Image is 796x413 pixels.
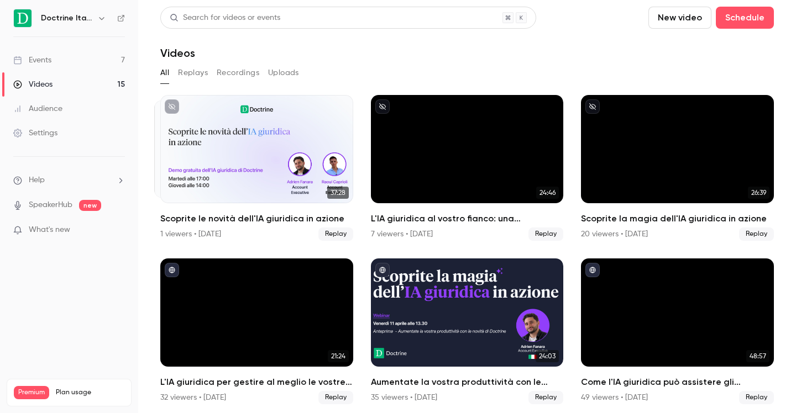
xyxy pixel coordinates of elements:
[371,95,564,241] li: L'IA giuridica al vostro fianco: una piattaforma per ogni esigenza
[371,258,564,404] li: Aumentate la vostra produttività con le novità di Doctrine
[375,99,390,114] button: unpublished
[13,128,57,139] div: Settings
[29,199,72,211] a: SpeakerHub
[739,227,774,241] span: Replay
[160,258,353,404] a: 21:24L'IA giuridica per gestire al meglio le vostre pratiche32 viewers • [DATE]Replay
[13,55,51,66] div: Events
[581,375,774,389] h2: Come l'IA giuridica può assistere gli avvocati ed aumentarne la produttività
[536,350,559,362] span: 24:03
[327,187,349,199] span: 37:28
[318,391,353,404] span: Replay
[79,200,101,211] span: new
[160,95,353,241] li: Scoprite le novità dell'IA giuridica in azione
[160,212,353,225] h2: Scoprite le novità dell'IA giuridica in azione
[746,350,769,362] span: 48:57
[178,64,208,82] button: Replays
[160,229,221,240] div: 1 viewers • [DATE]
[581,95,774,241] li: Scoprite la magia dell'IA giuridica in azione
[581,229,648,240] div: 20 viewers • [DATE]
[581,258,774,404] li: Come l'IA giuridica può assistere gli avvocati ed aumentarne la produttività
[13,79,53,90] div: Videos
[581,392,648,403] div: 49 viewers • [DATE]
[268,64,299,82] button: Uploads
[581,95,774,241] a: 26:39Scoprite la magia dell'IA giuridica in azione20 viewers • [DATE]Replay
[536,187,559,199] span: 24:46
[170,12,280,24] div: Search for videos or events
[29,224,70,236] span: What's new
[716,7,774,29] button: Schedule
[160,375,353,389] h2: L'IA giuridica per gestire al meglio le vostre pratiche
[160,7,774,406] section: Videos
[748,187,769,199] span: 26:39
[739,391,774,404] span: Replay
[528,391,563,404] span: Replay
[160,258,353,404] li: L'IA giuridica per gestire al meglio le vostre pratiche
[585,263,600,277] button: published
[528,227,563,241] span: Replay
[585,99,600,114] button: unpublished
[160,95,774,404] ul: Videos
[160,392,226,403] div: 32 viewers • [DATE]
[375,263,390,277] button: published
[318,227,353,241] span: Replay
[160,46,195,60] h1: Videos
[371,258,564,404] a: 24:03Aumentate la vostra produttività con le novità di Doctrine35 viewers • [DATE]Replay
[165,263,179,277] button: published
[648,7,711,29] button: New video
[13,174,125,186] li: help-dropdown-opener
[371,375,564,389] h2: Aumentate la vostra produttività con le novità di Doctrine
[56,388,124,397] span: Plan usage
[581,212,774,225] h2: Scoprite la magia dell'IA giuridica in azione
[14,9,32,27] img: Doctrine Italia
[328,350,349,362] span: 21:24
[41,13,93,24] h6: Doctrine Italia
[371,212,564,225] h2: L'IA giuridica al vostro fianco: una piattaforma per ogni esigenza
[160,64,169,82] button: All
[371,229,433,240] div: 7 viewers • [DATE]
[112,225,125,235] iframe: Noticeable Trigger
[581,258,774,404] a: 48:57Come l'IA giuridica può assistere gli avvocati ed aumentarne la produttività49 viewers • [DA...
[165,99,179,114] button: unpublished
[13,103,62,114] div: Audience
[371,95,564,241] a: 24:46L'IA giuridica al vostro fianco: una piattaforma per ogni esigenza7 viewers • [DATE]Replay
[160,95,353,241] a: 37:2837:28Scoprite le novità dell'IA giuridica in azione1 viewers • [DATE]Replay
[29,174,45,186] span: Help
[217,64,259,82] button: Recordings
[14,386,49,399] span: Premium
[371,392,437,403] div: 35 viewers • [DATE]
